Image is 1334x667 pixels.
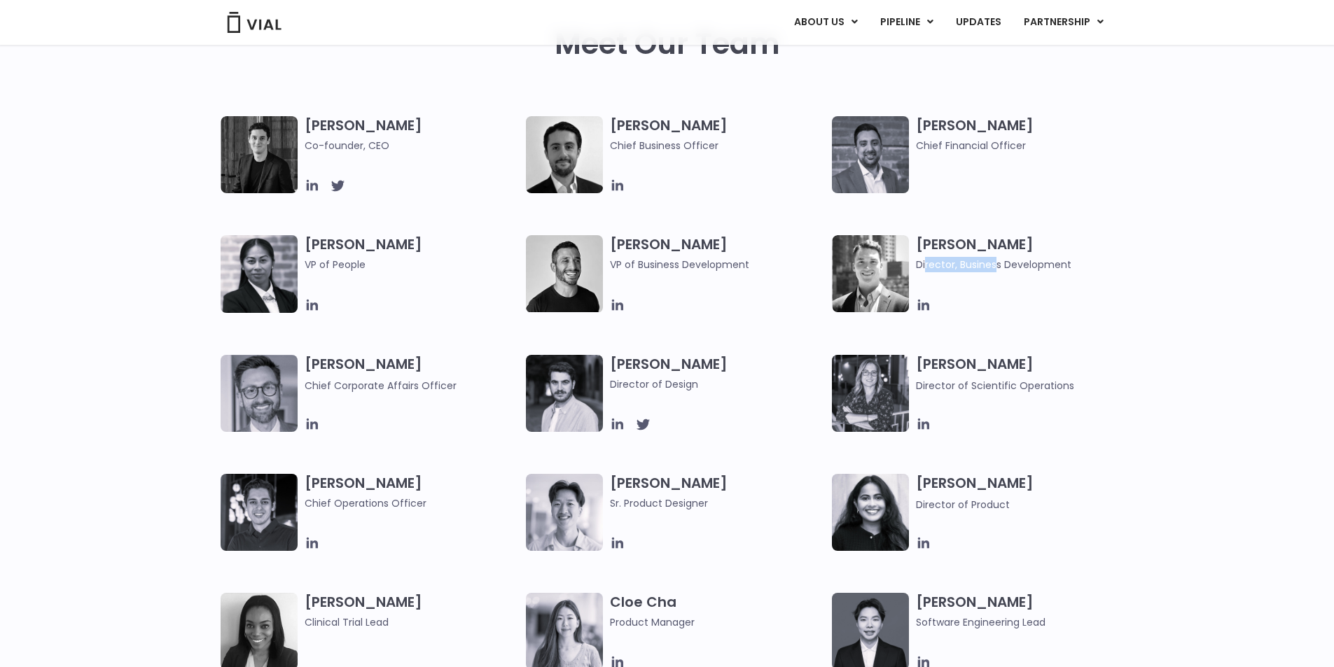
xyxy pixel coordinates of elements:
[305,615,520,630] span: Clinical Trial Lead
[610,355,825,392] h3: [PERSON_NAME]
[916,235,1131,272] h3: [PERSON_NAME]
[783,10,868,34] a: ABOUT USMenu Toggle
[226,12,282,33] img: Vial Logo
[526,116,603,193] img: A black and white photo of a man in a suit holding a vial.
[916,116,1131,153] h3: [PERSON_NAME]
[305,257,520,272] span: VP of People
[832,474,909,551] img: Smiling woman named Dhruba
[832,116,909,193] img: Headshot of smiling man named Samir
[610,235,825,272] h3: [PERSON_NAME]
[305,379,457,393] span: Chief Corporate Affairs Officer
[869,10,944,34] a: PIPELINEMenu Toggle
[305,593,520,630] h3: [PERSON_NAME]
[305,496,520,511] span: Chief Operations Officer
[916,474,1131,512] h3: [PERSON_NAME]
[610,593,825,630] h3: Cloe Cha
[916,355,1131,393] h3: [PERSON_NAME]
[832,235,909,312] img: A black and white photo of a smiling man in a suit at ARVO 2023.
[610,257,825,272] span: VP of Business Development
[221,116,298,193] img: A black and white photo of a man in a suit attending a Summit.
[305,235,520,293] h3: [PERSON_NAME]
[916,593,1131,630] h3: [PERSON_NAME]
[221,474,298,551] img: Headshot of smiling man named Josh
[610,615,825,630] span: Product Manager
[945,10,1012,34] a: UPDATES
[305,474,520,511] h3: [PERSON_NAME]
[916,498,1010,512] span: Director of Product
[610,377,825,392] span: Director of Design
[916,138,1131,153] span: Chief Financial Officer
[610,138,825,153] span: Chief Business Officer
[221,355,298,432] img: Paolo-M
[916,257,1131,272] span: Director, Business Development
[1013,10,1115,34] a: PARTNERSHIPMenu Toggle
[305,138,520,153] span: Co-founder, CEO
[526,355,603,432] img: Headshot of smiling man named Albert
[305,116,520,153] h3: [PERSON_NAME]
[555,27,780,61] h2: Meet Our Team
[832,355,909,432] img: Headshot of smiling woman named Sarah
[916,379,1074,393] span: Director of Scientific Operations
[305,355,520,393] h3: [PERSON_NAME]
[916,615,1131,630] span: Software Engineering Lead
[610,474,825,511] h3: [PERSON_NAME]
[221,235,298,313] img: Catie
[610,116,825,153] h3: [PERSON_NAME]
[526,474,603,551] img: Brennan
[610,496,825,511] span: Sr. Product Designer
[526,235,603,312] img: A black and white photo of a man smiling.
